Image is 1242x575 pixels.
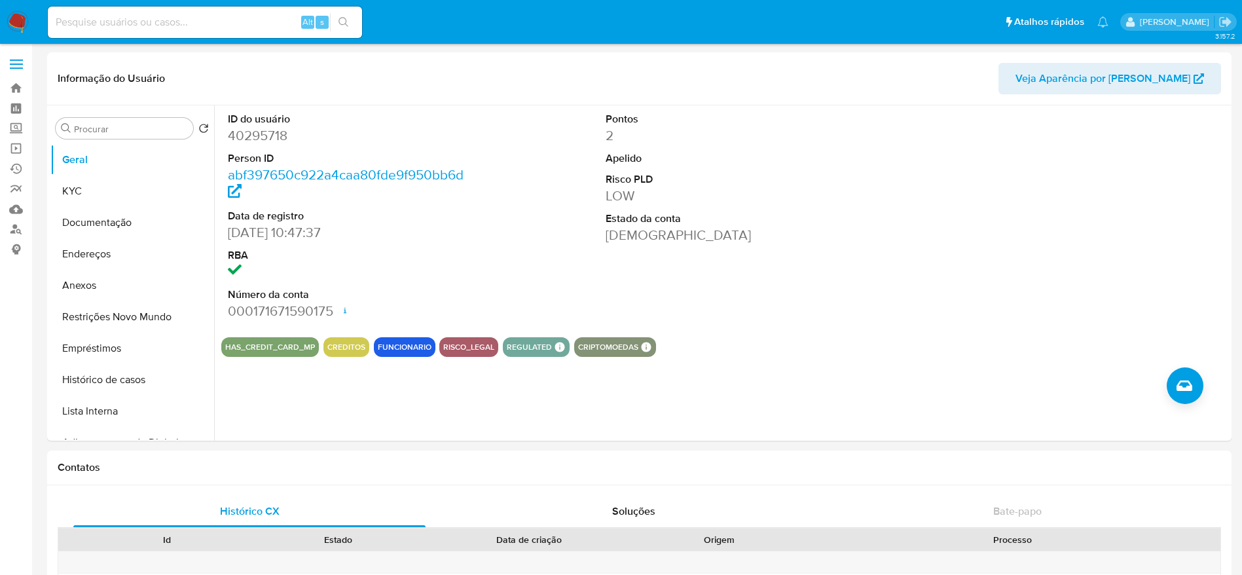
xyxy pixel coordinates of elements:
[228,165,464,202] a: abf397650c922a4caa80fde9f950bb6d
[50,427,214,458] button: Adiantamentos de Dinheiro
[606,126,845,145] dd: 2
[1140,16,1214,28] p: eduardo.dutra@mercadolivre.com
[228,248,467,263] dt: RBA
[50,396,214,427] button: Lista Interna
[330,13,357,31] button: search-icon
[50,364,214,396] button: Histórico de casos
[262,533,415,546] div: Estado
[1218,15,1232,29] a: Sair
[814,533,1211,546] div: Processo
[228,223,467,242] dd: [DATE] 10:47:37
[998,63,1221,94] button: Veja Aparência por [PERSON_NAME]
[228,287,467,302] dt: Número da conta
[612,504,655,519] span: Soluções
[606,112,845,126] dt: Pontos
[220,504,280,519] span: Histórico CX
[1097,16,1108,28] a: Notificações
[606,187,845,205] dd: LOW
[228,302,467,320] dd: 000171671590175
[606,212,845,226] dt: Estado da conta
[50,333,214,364] button: Empréstimos
[606,226,845,244] dd: [DEMOGRAPHIC_DATA]
[61,123,71,134] button: Procurar
[48,14,362,31] input: Pesquise usuários ou casos...
[606,151,845,166] dt: Apelido
[228,209,467,223] dt: Data de registro
[433,533,625,546] div: Data de criação
[50,301,214,333] button: Restrições Novo Mundo
[50,238,214,270] button: Endereços
[228,126,467,145] dd: 40295718
[302,16,313,28] span: Alt
[320,16,324,28] span: s
[993,504,1042,519] span: Bate-papo
[228,151,467,166] dt: Person ID
[1014,15,1084,29] span: Atalhos rápidos
[198,123,209,138] button: Retornar ao pedido padrão
[606,172,845,187] dt: Risco PLD
[50,144,214,176] button: Geral
[50,207,214,238] button: Documentação
[1015,63,1190,94] span: Veja Aparência por [PERSON_NAME]
[228,112,467,126] dt: ID do usuário
[50,270,214,301] button: Anexos
[74,123,188,135] input: Procurar
[58,72,165,85] h1: Informação do Usuário
[90,533,244,546] div: Id
[58,461,1221,474] h1: Contatos
[50,176,214,207] button: KYC
[643,533,796,546] div: Origem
